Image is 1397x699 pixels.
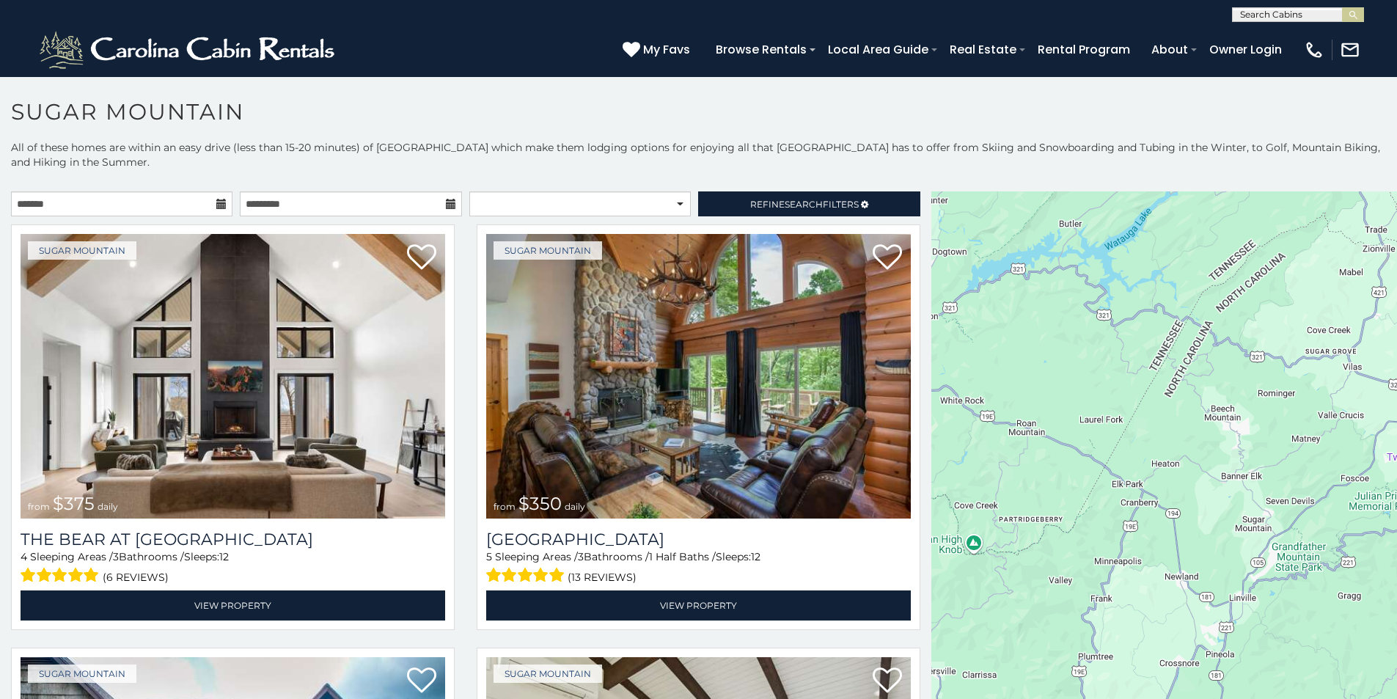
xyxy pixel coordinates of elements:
h3: Grouse Moor Lodge [486,530,911,549]
span: (6 reviews) [103,568,169,587]
div: Sleeping Areas / Bathrooms / Sleeps: [21,549,445,587]
img: phone-regular-white.png [1304,40,1324,60]
span: Search [785,199,823,210]
span: $375 [53,493,95,514]
a: Add to favorites [407,666,436,697]
a: View Property [21,590,445,621]
a: About [1144,37,1195,62]
span: from [494,501,516,512]
img: mail-regular-white.png [1340,40,1360,60]
span: $350 [518,493,562,514]
span: from [28,501,50,512]
a: Add to favorites [873,666,902,697]
img: White-1-2.png [37,28,341,72]
img: Grouse Moor Lodge [486,234,911,519]
a: Browse Rentals [708,37,814,62]
span: 12 [751,550,760,563]
a: View Property [486,590,911,621]
a: Add to favorites [407,243,436,274]
h3: The Bear At Sugar Mountain [21,530,445,549]
a: Rental Program [1030,37,1137,62]
a: RefineSearchFilters [698,191,920,216]
a: Sugar Mountain [28,665,136,683]
span: My Favs [643,40,690,59]
span: 4 [21,550,27,563]
a: Sugar Mountain [494,665,602,683]
a: The Bear At Sugar Mountain from $375 daily [21,234,445,519]
a: Real Estate [942,37,1024,62]
a: Grouse Moor Lodge from $350 daily [486,234,911,519]
a: Add to favorites [873,243,902,274]
a: [GEOGRAPHIC_DATA] [486,530,911,549]
span: (13 reviews) [568,568,637,587]
div: Sleeping Areas / Bathrooms / Sleeps: [486,549,911,587]
span: 3 [578,550,584,563]
span: Refine Filters [750,199,859,210]
span: 5 [486,550,492,563]
span: 1 Half Baths / [649,550,716,563]
a: Sugar Mountain [28,241,136,260]
a: My Favs [623,40,694,59]
span: daily [98,501,118,512]
img: The Bear At Sugar Mountain [21,234,445,519]
span: daily [565,501,585,512]
a: Local Area Guide [821,37,936,62]
a: The Bear At [GEOGRAPHIC_DATA] [21,530,445,549]
a: Owner Login [1202,37,1289,62]
span: 12 [219,550,229,563]
span: 3 [113,550,119,563]
a: Sugar Mountain [494,241,602,260]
